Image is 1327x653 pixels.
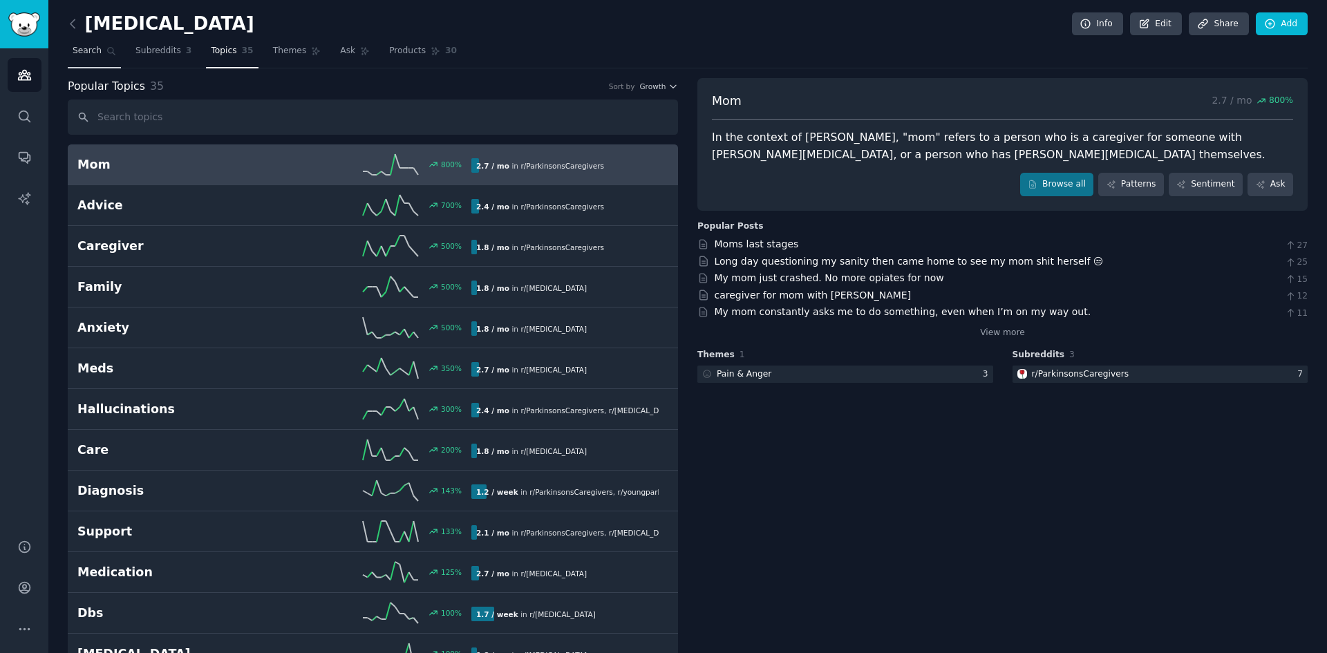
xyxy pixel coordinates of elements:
h2: [MEDICAL_DATA] [68,13,254,35]
a: Support133%2.1 / moin r/ParkinsonsCaregivers,r/[MEDICAL_DATA] [68,511,678,552]
span: r/ [MEDICAL_DATA] [529,610,596,618]
a: View more [980,327,1025,339]
span: 25 [1285,256,1308,269]
div: 200 % [441,445,462,455]
a: Ask [335,40,375,68]
span: r/ ParkinsonsCaregivers [529,488,613,496]
h2: Meds [77,360,274,377]
div: in [471,566,592,580]
a: Family500%1.8 / moin r/[MEDICAL_DATA] [68,267,678,307]
b: 1.2 / week [476,488,518,496]
h2: Support [77,523,274,540]
b: 2.4 / mo [476,406,509,415]
div: in [471,484,659,499]
a: Themes [268,40,326,68]
span: , [613,488,615,496]
a: Add [1256,12,1308,36]
span: Mom [712,93,742,110]
a: Products30 [384,40,462,68]
span: Subreddits [135,45,181,57]
h2: Dbs [77,605,274,622]
div: Sort by [609,82,635,91]
a: Edit [1130,12,1182,36]
a: Ask [1248,173,1293,196]
a: Advice700%2.4 / moin r/ParkinsonsCaregivers [68,185,678,226]
a: Sentiment [1169,173,1243,196]
b: 1.8 / mo [476,447,509,455]
img: GummySearch logo [8,12,40,37]
span: r/ ParkinsonsCaregivers [520,162,604,170]
div: in [471,362,592,377]
div: Popular Posts [697,220,764,233]
a: Meds350%2.7 / moin r/[MEDICAL_DATA] [68,348,678,389]
div: In the context of [PERSON_NAME], "mom" refers to a person who is a caregiver for someone with [PE... [712,129,1293,163]
h2: Diagnosis [77,482,274,500]
div: 500 % [441,282,462,292]
h2: Family [77,278,274,296]
span: 3 [1069,350,1075,359]
div: Pain & Anger [717,368,771,381]
b: 2.7 / mo [476,162,509,170]
div: 500 % [441,241,462,251]
b: 2.1 / mo [476,529,509,537]
span: r/ [MEDICAL_DATA] [520,569,587,578]
span: Products [389,45,426,57]
span: r/ ParkinsonsCaregivers [520,243,604,252]
a: Caregiver500%1.8 / moin r/ParkinsonsCaregivers [68,226,678,267]
a: Topics35 [206,40,258,68]
div: 800 % [441,160,462,169]
a: Subreddits3 [131,40,196,68]
div: 143 % [441,486,462,495]
b: 2.7 / mo [476,569,509,578]
h2: Medication [77,564,274,581]
b: 1.8 / mo [476,243,509,252]
button: Growth [639,82,678,91]
div: 500 % [441,323,462,332]
a: Long day questioning my sanity then came home to see my mom shit herself 😒 [715,256,1104,267]
span: r/ ParkinsonsCaregivers [520,529,604,537]
span: 35 [242,45,254,57]
div: in [471,281,592,295]
h2: Mom [77,156,274,173]
div: 3 [983,368,993,381]
span: 12 [1285,290,1308,303]
input: Search topics [68,100,678,135]
a: Medication125%2.7 / moin r/[MEDICAL_DATA] [68,552,678,593]
div: r/ ParkinsonsCaregivers [1032,368,1129,381]
div: in [471,321,592,336]
a: Dbs100%1.7 / weekin r/[MEDICAL_DATA] [68,593,678,634]
span: r/ [MEDICAL_DATA] [609,529,675,537]
span: 35 [150,79,164,93]
div: 700 % [441,200,462,210]
span: r/ [MEDICAL_DATA] [520,447,587,455]
div: 133 % [441,527,462,536]
a: Patterns [1098,173,1163,196]
a: Mom800%2.7 / moin r/ParkinsonsCaregivers [68,144,678,185]
div: in [471,199,609,214]
a: Search [68,40,121,68]
a: Hallucinations300%2.4 / moin r/ParkinsonsCaregivers,r/[MEDICAL_DATA] [68,389,678,430]
span: , [604,406,606,415]
div: 350 % [441,363,462,373]
a: Pain & Anger3 [697,366,993,383]
b: 1.7 / week [476,610,518,618]
span: Popular Topics [68,78,145,95]
a: Info [1072,12,1123,36]
span: r/ youngparkinson [618,488,681,496]
span: 27 [1285,240,1308,252]
b: 1.8 / mo [476,284,509,292]
div: in [471,158,609,173]
b: 2.4 / mo [476,202,509,211]
span: r/ [MEDICAL_DATA] [520,366,587,374]
h2: Hallucinations [77,401,274,418]
h2: Caregiver [77,238,274,255]
div: in [471,525,659,540]
a: caregiver for mom with [PERSON_NAME] [715,290,912,301]
b: 1.8 / mo [476,325,509,333]
div: in [471,240,609,254]
span: r/ ParkinsonsCaregivers [520,202,604,211]
span: Ask [340,45,355,57]
a: Anxiety500%1.8 / moin r/[MEDICAL_DATA] [68,307,678,348]
a: My mom constantly asks me to do something, even when I’m on my way out. [715,306,1091,317]
span: r/ [MEDICAL_DATA] [520,284,587,292]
